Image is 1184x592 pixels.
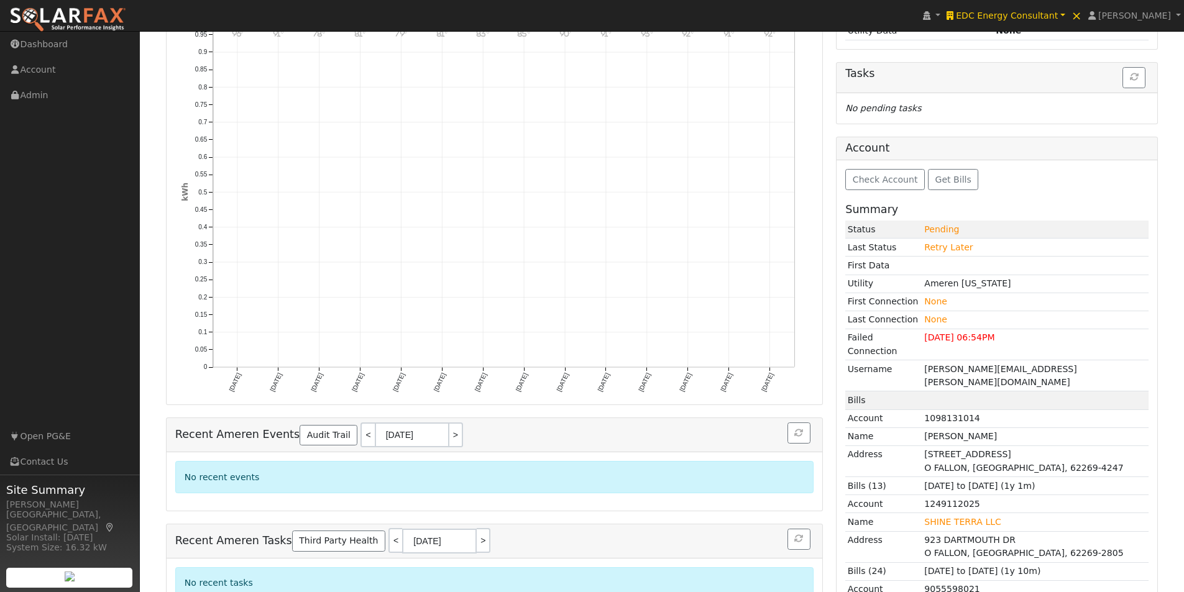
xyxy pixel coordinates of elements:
[922,531,1149,562] td: 923 DARTMOUTH DR O FALLON, [GEOGRAPHIC_DATA], 62269-2805
[845,445,922,476] td: Address
[845,142,889,154] h5: Account
[845,203,1149,216] h5: Summary
[845,221,922,239] td: Status
[845,67,1149,80] h5: Tasks
[474,372,488,393] text: [DATE]
[1122,67,1145,88] button: Refresh
[198,294,207,301] text: 0.2
[195,346,207,353] text: 0.05
[9,7,126,33] img: SolarFax
[472,30,494,37] p: 83°
[928,169,978,190] button: Get Bills
[718,30,740,37] p: 91°
[6,508,133,534] div: [GEOGRAPHIC_DATA], [GEOGRAPHIC_DATA]
[198,189,207,196] text: 0.5
[449,422,463,447] a: >
[1098,11,1171,20] span: [PERSON_NAME]
[308,30,330,37] p: 78°
[104,522,116,532] a: Map
[433,372,447,393] text: [DATE]
[922,275,1149,293] td: Ameren [US_STATE]
[853,175,918,184] span: Check Account
[956,11,1058,20] span: EDC Energy Consultant
[175,529,814,553] h5: Recent Ameren Tasks
[1072,8,1082,23] span: ×
[392,372,406,393] text: [DATE]
[349,30,371,37] p: 81°
[845,562,922,580] td: Bills (24)
[845,311,922,329] td: Last Connection
[351,372,365,393] text: [DATE]
[845,427,922,445] td: Name
[195,66,207,73] text: 0.85
[922,329,1149,360] td: [DATE] 06:54PM
[845,409,922,427] td: Account
[195,101,207,108] text: 0.75
[845,275,922,293] td: Utility
[195,171,207,178] text: 0.55
[195,206,207,213] text: 0.45
[845,329,922,360] td: Failed Connection
[181,183,190,201] text: kWh
[845,257,922,275] td: First Data
[845,239,922,257] td: Last Status
[195,31,207,38] text: 0.95
[195,136,207,143] text: 0.65
[922,427,1149,445] td: [PERSON_NAME]
[203,364,207,371] text: 0
[292,531,385,552] a: Third Party Health
[595,30,617,37] p: 91°
[677,30,699,37] p: 92°
[556,372,570,393] text: [DATE]
[360,422,374,447] a: <
[845,360,922,391] td: Username
[922,495,1149,513] td: 1249112025
[845,495,922,513] td: Account
[388,528,402,553] a: <
[760,30,781,37] p: 92°
[6,481,133,498] span: Site Summary
[720,372,734,393] text: [DATE]
[268,372,283,393] text: [DATE]
[787,422,810,444] button: Refresh
[300,425,357,446] a: Audit Trail
[6,531,133,544] div: Solar Install: [DATE]
[845,169,925,190] button: Check Account
[515,372,529,393] text: [DATE]
[198,258,207,265] text: 0.3
[554,30,576,37] p: 90°
[922,477,1149,495] td: [DATE] to [DATE] (1y 1m)
[226,30,248,37] p: 96°
[922,562,1149,580] td: [DATE] to [DATE] (1y 10m)
[267,30,289,37] p: 91°
[198,329,207,335] text: 0.1
[922,513,1149,531] td: SHINE TERRA LLC
[198,224,207,230] text: 0.4
[922,311,1149,329] td: None
[845,103,921,113] i: No pending tasks
[761,372,775,393] text: [DATE]
[845,477,922,495] td: Bills (13)
[922,360,1149,391] td: [PERSON_NAME][EMAIL_ADDRESS][PERSON_NAME][DOMAIN_NAME]
[195,311,207,318] text: 0.15
[198,48,207,55] text: 0.9
[195,276,207,283] text: 0.25
[787,529,810,550] button: Refresh
[845,293,922,311] td: First Connection
[477,528,490,553] a: >
[922,445,1149,476] td: [STREET_ADDRESS] O FALLON, [GEOGRAPHIC_DATA], 62269-4247
[175,461,814,493] div: No recent events
[227,372,242,393] text: [DATE]
[390,30,412,37] p: 79°
[431,30,453,37] p: 81°
[195,241,207,248] text: 0.35
[922,409,1149,427] td: 1098131014
[310,372,324,393] text: [DATE]
[198,83,207,90] text: 0.8
[198,119,207,125] text: 0.7
[65,572,75,581] img: retrieve
[922,239,1149,257] td: Retry Later
[922,221,1149,239] td: Pending
[935,175,971,184] span: Get Bills
[679,372,693,393] text: [DATE]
